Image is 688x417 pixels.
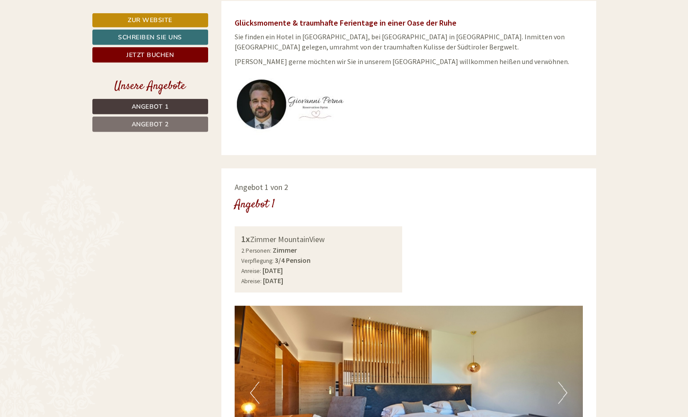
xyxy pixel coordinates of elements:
small: 12:38 [212,43,335,49]
b: 1x [241,233,250,244]
span: Angebot 1 [132,102,169,111]
b: Zimmer [273,246,297,254]
small: 2 Personen: [241,247,271,254]
a: Schreiben Sie uns [92,30,208,45]
div: Unsere Angebote [92,78,208,95]
button: Previous [250,382,259,404]
div: [DATE] [158,7,190,22]
a: Zur Website [92,13,208,27]
div: Angebot 1 [235,197,275,213]
small: Abreise: [241,277,262,285]
div: Zimmer MountainView [241,233,395,246]
button: Next [558,382,567,404]
img: user-135.jpg [235,71,345,137]
small: Verpflegung: [241,257,274,265]
span: Sie finden ein Hotel in [GEOGRAPHIC_DATA], bei [GEOGRAPHIC_DATA] in [GEOGRAPHIC_DATA]. Inmitten v... [235,32,565,51]
span: Angebot 1 von 2 [235,182,288,192]
b: 3/4 Pension [275,256,311,265]
div: Sie [212,26,335,33]
span: Glücksmomente & traumhafte Ferientage in einer Oase der Ruhe [235,18,456,28]
div: Guten Tag, wie können wir Ihnen helfen? [208,24,342,51]
span: Angebot 2 [132,120,169,129]
button: Senden [295,233,348,248]
b: [DATE] [263,276,283,285]
p: [PERSON_NAME] gerne möchten wir Sie in unserem [GEOGRAPHIC_DATA] willkommen heißen und verwöhnen. [235,57,583,67]
a: Jetzt buchen [92,47,208,63]
small: Anreise: [241,267,261,275]
b: [DATE] [262,266,283,275]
